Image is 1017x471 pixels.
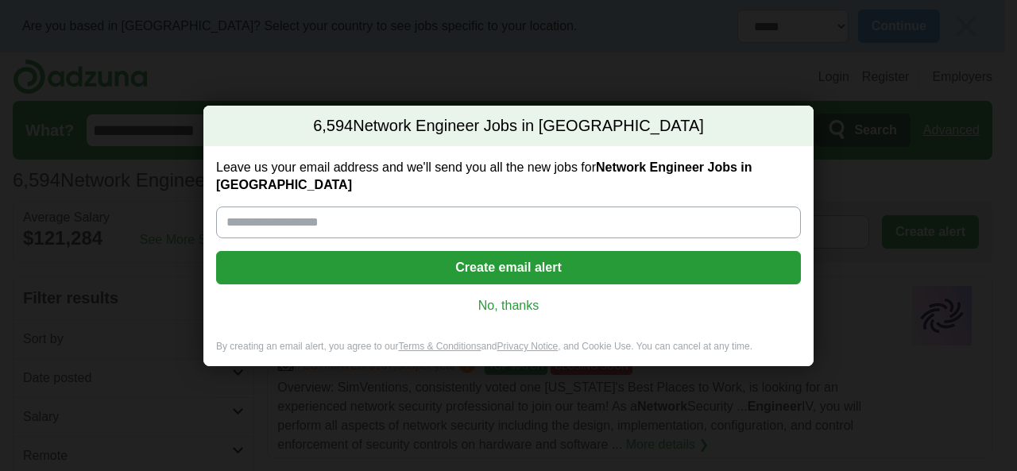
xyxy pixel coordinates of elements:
a: No, thanks [229,297,788,315]
a: Terms & Conditions [398,341,481,352]
span: 6,594 [313,115,353,137]
h2: Network Engineer Jobs in [GEOGRAPHIC_DATA] [203,106,814,147]
label: Leave us your email address and we'll send you all the new jobs for [216,159,801,194]
a: Privacy Notice [497,341,559,352]
div: By creating an email alert, you agree to our and , and Cookie Use. You can cancel at any time. [203,340,814,366]
button: Create email alert [216,251,801,284]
